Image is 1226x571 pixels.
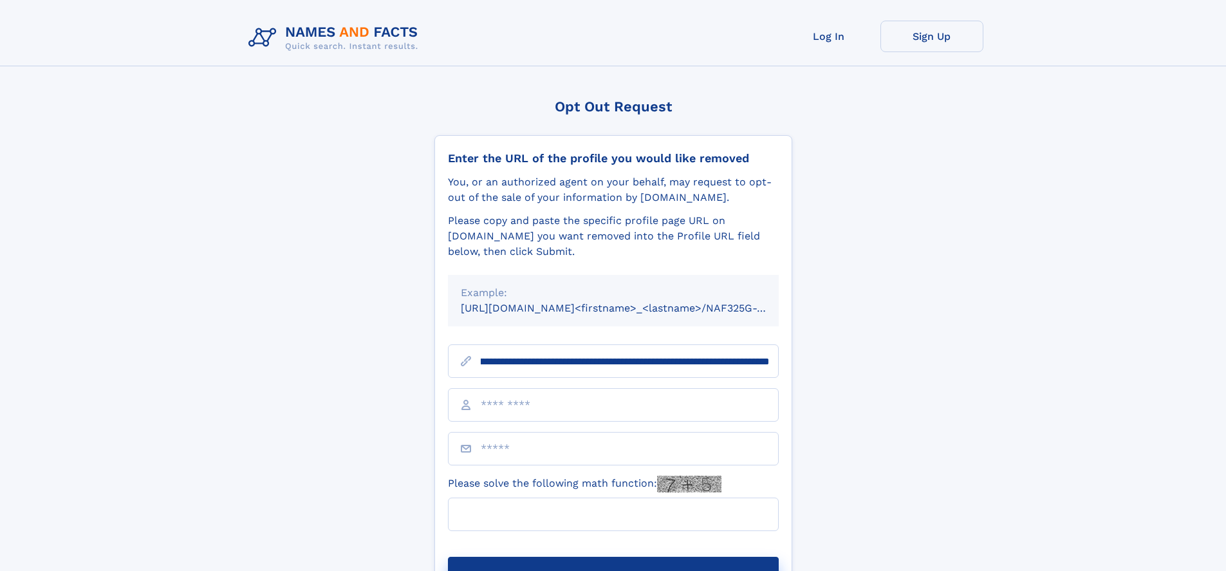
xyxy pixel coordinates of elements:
[448,476,721,492] label: Please solve the following math function:
[448,174,779,205] div: You, or an authorized agent on your behalf, may request to opt-out of the sale of your informatio...
[434,98,792,115] div: Opt Out Request
[448,213,779,259] div: Please copy and paste the specific profile page URL on [DOMAIN_NAME] you want removed into the Pr...
[448,151,779,165] div: Enter the URL of the profile you would like removed
[243,21,429,55] img: Logo Names and Facts
[777,21,880,52] a: Log In
[461,302,803,314] small: [URL][DOMAIN_NAME]<firstname>_<lastname>/NAF325G-xxxxxxxx
[880,21,983,52] a: Sign Up
[461,285,766,301] div: Example:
